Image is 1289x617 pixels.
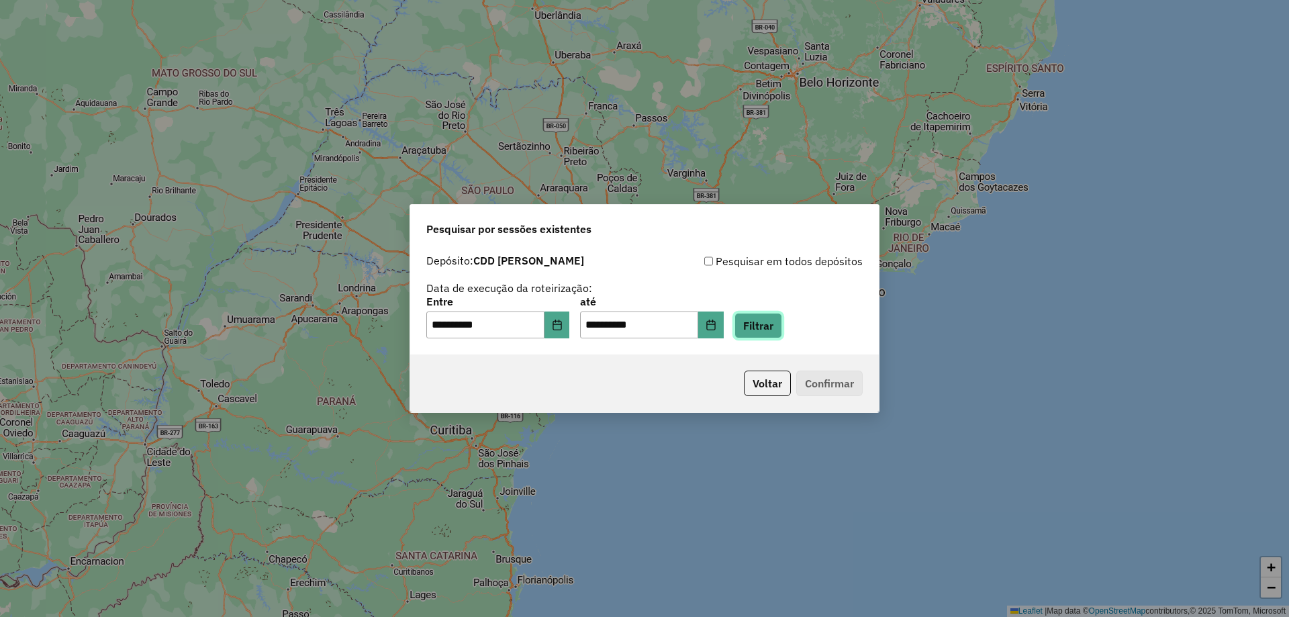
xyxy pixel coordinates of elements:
[544,312,570,338] button: Choose Date
[698,312,724,338] button: Choose Date
[744,371,791,396] button: Voltar
[644,253,863,269] div: Pesquisar em todos depósitos
[473,254,584,267] strong: CDD [PERSON_NAME]
[426,221,591,237] span: Pesquisar por sessões existentes
[426,252,584,269] label: Depósito:
[734,313,782,338] button: Filtrar
[426,280,592,296] label: Data de execução da roteirização:
[426,293,569,310] label: Entre
[580,293,723,310] label: até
